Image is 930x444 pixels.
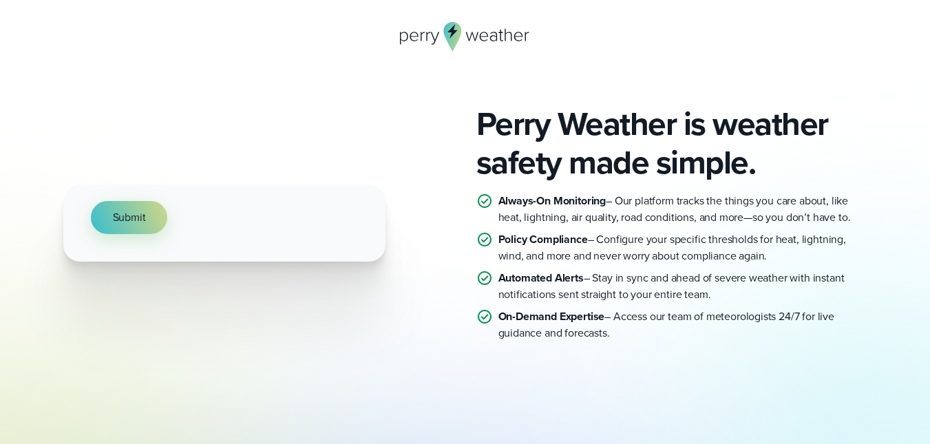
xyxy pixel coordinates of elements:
[476,105,867,182] h2: Perry Weather is weather safety made simple.
[498,308,867,341] p: – Access our team of meteorologists 24/7 for live guidance and forecasts.
[498,193,606,209] strong: Always-On Monitoring
[91,201,168,234] button: Submit
[113,209,146,226] span: Submit
[498,270,584,286] strong: Automated Alerts
[498,193,867,226] p: – Our platform tracks the things you care about, like heat, lightning, air quality, road conditio...
[498,308,605,324] strong: On-Demand Expertise
[498,231,867,264] p: – Configure your specific thresholds for heat, lightning, wind, and more and never worry about co...
[498,270,867,303] p: – Stay in sync and ahead of severe weather with instant notifications sent straight to your entir...
[498,231,588,247] strong: Policy Compliance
